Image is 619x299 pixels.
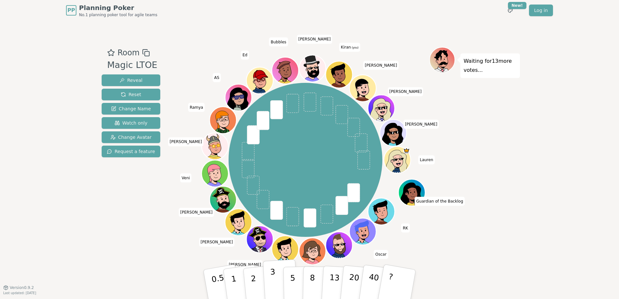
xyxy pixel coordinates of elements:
span: Click to change your name [227,260,263,269]
span: PP [67,6,75,14]
span: Click to change your name [297,35,332,44]
p: Waiting for 13 more votes... [464,57,517,75]
span: No.1 planning poker tool for agile teams [79,12,157,17]
button: Watch only [102,117,160,129]
span: Change Avatar [110,134,152,140]
span: (you) [351,46,359,49]
span: Last updated: [DATE] [3,291,36,295]
span: Click to change your name [415,197,465,206]
button: Change Avatar [102,131,160,143]
a: PPPlanning PokerNo.1 planning poker tool for agile teams [66,3,157,17]
span: Click to change your name [418,155,435,164]
button: Add as favourite [107,47,115,59]
span: Click to change your name [388,87,423,96]
span: Click to change your name [401,224,410,233]
span: Reset [121,91,141,98]
a: Log in [529,5,553,16]
span: Click to change your name [199,238,235,247]
button: Reveal [102,74,160,86]
span: Click to change your name [168,137,204,146]
span: Request a feature [107,148,155,155]
span: Change Name [111,105,151,112]
span: Click to change your name [188,103,205,112]
span: Planning Poker [79,3,157,12]
span: Reveal [119,77,142,83]
span: Room [118,47,140,59]
span: Version 0.9.2 [10,285,34,290]
span: Click to change your name [403,120,439,129]
span: Click to change your name [269,38,288,47]
span: Watch only [115,120,148,126]
div: New! [508,2,526,9]
button: Click to change your avatar [326,62,352,87]
span: Click to change your name [179,208,214,217]
button: Reset [102,89,160,100]
span: Click to change your name [213,73,221,82]
button: Change Name [102,103,160,115]
span: Lauren is the host [403,147,410,154]
button: New! [504,5,516,16]
span: Click to change your name [374,250,388,259]
span: Click to change your name [241,50,249,60]
button: Request a feature [102,146,160,157]
span: Click to change your name [339,43,360,52]
span: Click to change your name [180,173,192,183]
div: Magic LTOE [107,59,157,72]
button: Version0.9.2 [3,285,34,290]
span: Click to change your name [363,61,399,70]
